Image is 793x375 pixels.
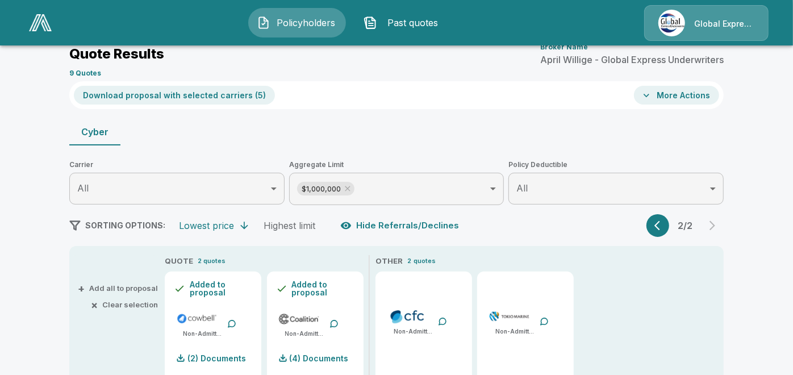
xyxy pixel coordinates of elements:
p: 2 quotes [198,256,226,266]
span: Policy Deductible [508,159,724,170]
span: + [78,285,85,292]
div: $1,000,000 [297,182,354,195]
img: tmhcccyber [489,308,530,325]
button: +Add all to proposal [80,285,158,292]
img: Policyholders Icon [257,16,270,30]
a: Agency IconGlobal Express Underwriters [644,5,769,41]
span: SORTING OPTIONS: [85,220,165,230]
span: All [77,182,89,194]
p: Quote Results [69,47,164,61]
p: Global Express Underwriters [694,18,754,30]
p: 2 [407,256,411,266]
p: Non-Admitted [285,330,325,338]
button: Policyholders IconPolicyholders [248,8,346,37]
button: ×Clear selection [93,301,158,309]
img: coalitioncyber [278,310,320,327]
div: Lowest price [179,220,234,231]
span: Past quotes [382,16,444,30]
button: Download proposal with selected carriers (5) [74,86,275,105]
span: × [91,301,98,309]
img: cfccyber [387,308,428,325]
p: Added to proposal [190,281,252,297]
img: AA Logo [29,14,52,31]
button: More Actions [634,86,719,105]
span: Carrier [69,159,285,170]
p: (4) Documents [290,355,349,363]
button: Cyber [69,118,120,145]
img: Past quotes Icon [364,16,377,30]
button: Past quotes IconPast quotes [355,8,453,37]
p: Non-Admitted [495,327,535,336]
p: Non-Admitted [394,327,433,336]
div: Highest limit [264,220,315,231]
p: quotes [414,256,436,266]
p: QUOTE [165,256,193,267]
p: April Willige - Global Express Underwriters [540,55,724,64]
span: All [516,182,528,194]
p: (2) Documents [187,355,246,363]
span: $1,000,000 [297,182,345,195]
img: Agency Icon [658,10,685,36]
span: Aggregate Limit [289,159,504,170]
button: Hide Referrals/Declines [338,215,464,236]
p: Broker Name [540,44,588,51]
img: cowbellp250 [176,310,218,327]
p: Non-Admitted [183,330,223,338]
p: 9 Quotes [69,70,101,77]
p: Added to proposal [292,281,354,297]
p: OTHER [375,256,403,267]
p: 2 / 2 [674,221,696,230]
span: Policyholders [275,16,337,30]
